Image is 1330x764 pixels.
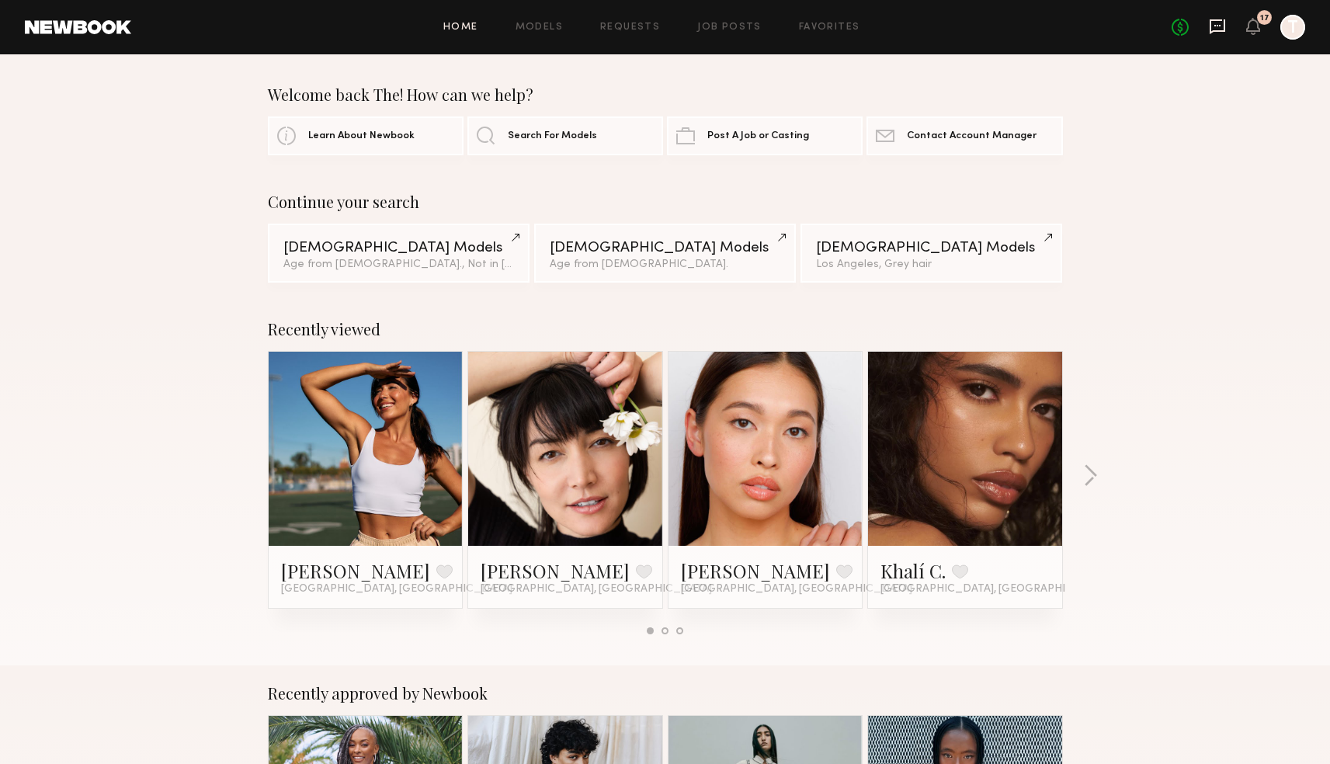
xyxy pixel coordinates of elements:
div: Age from [DEMOGRAPHIC_DATA]. [550,259,780,270]
div: 17 [1260,14,1269,23]
div: Welcome back The! How can we help? [268,85,1063,104]
a: [DEMOGRAPHIC_DATA] ModelsAge from [DEMOGRAPHIC_DATA]. [534,224,796,283]
a: Favorites [799,23,860,33]
a: [DEMOGRAPHIC_DATA] ModelsAge from [DEMOGRAPHIC_DATA]., Not in [GEOGRAPHIC_DATA] [268,224,530,283]
a: [PERSON_NAME] [481,558,630,583]
a: Post A Job or Casting [667,116,863,155]
div: Continue your search [268,193,1063,211]
span: Search For Models [508,131,597,141]
a: Search For Models [467,116,663,155]
a: Models [516,23,563,33]
a: T [1280,15,1305,40]
span: [GEOGRAPHIC_DATA], [GEOGRAPHIC_DATA] [281,583,512,596]
span: [GEOGRAPHIC_DATA], [GEOGRAPHIC_DATA] [880,583,1112,596]
div: [DEMOGRAPHIC_DATA] Models [283,241,514,255]
a: Khalí C. [880,558,946,583]
div: [DEMOGRAPHIC_DATA] Models [550,241,780,255]
a: Home [443,23,478,33]
span: [GEOGRAPHIC_DATA], [GEOGRAPHIC_DATA] [481,583,712,596]
a: [PERSON_NAME] [281,558,430,583]
a: Contact Account Manager [866,116,1062,155]
span: Contact Account Manager [907,131,1037,141]
span: Learn About Newbook [308,131,415,141]
div: [DEMOGRAPHIC_DATA] Models [816,241,1047,255]
div: Age from [DEMOGRAPHIC_DATA]., Not in [GEOGRAPHIC_DATA] [283,259,514,270]
a: [DEMOGRAPHIC_DATA] ModelsLos Angeles, Grey hair [800,224,1062,283]
a: [PERSON_NAME] [681,558,830,583]
div: Los Angeles, Grey hair [816,259,1047,270]
span: [GEOGRAPHIC_DATA], [GEOGRAPHIC_DATA] [681,583,912,596]
a: Requests [600,23,660,33]
span: Post A Job or Casting [707,131,809,141]
div: Recently viewed [268,320,1063,339]
div: Recently approved by Newbook [268,684,1063,703]
a: Learn About Newbook [268,116,464,155]
a: Job Posts [697,23,762,33]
